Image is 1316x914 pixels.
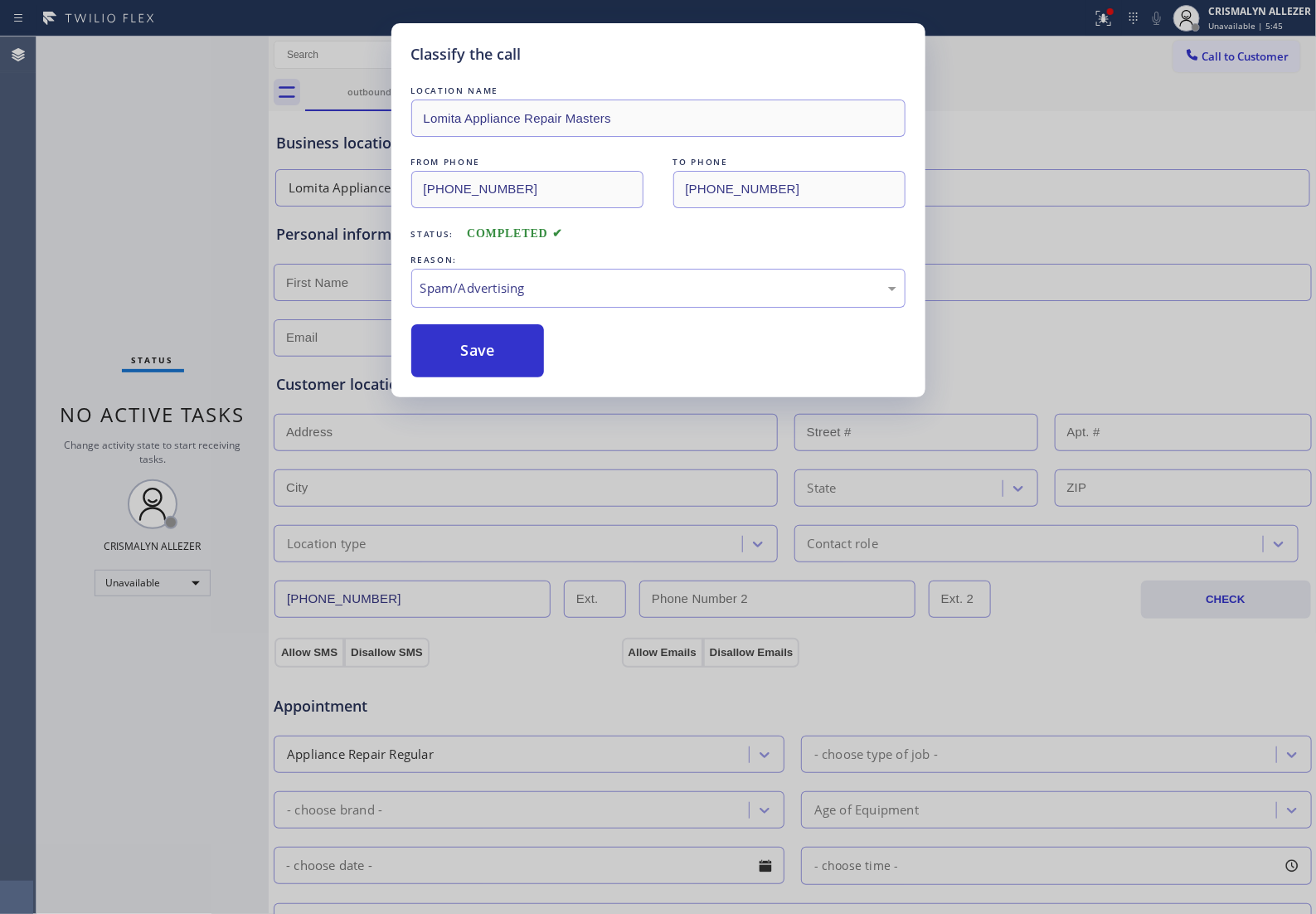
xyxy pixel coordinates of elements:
[673,171,906,208] input: To phone
[411,251,906,269] div: REASON:
[420,279,896,298] div: Spam/Advertising
[411,171,643,208] input: From phone
[673,153,906,171] div: TO PHONE
[411,82,906,100] div: LOCATION NAME
[411,43,522,66] h5: Classify the call
[411,153,643,171] div: FROM PHONE
[411,228,454,240] span: Status:
[467,227,563,240] span: COMPLETED
[411,324,545,377] button: Save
